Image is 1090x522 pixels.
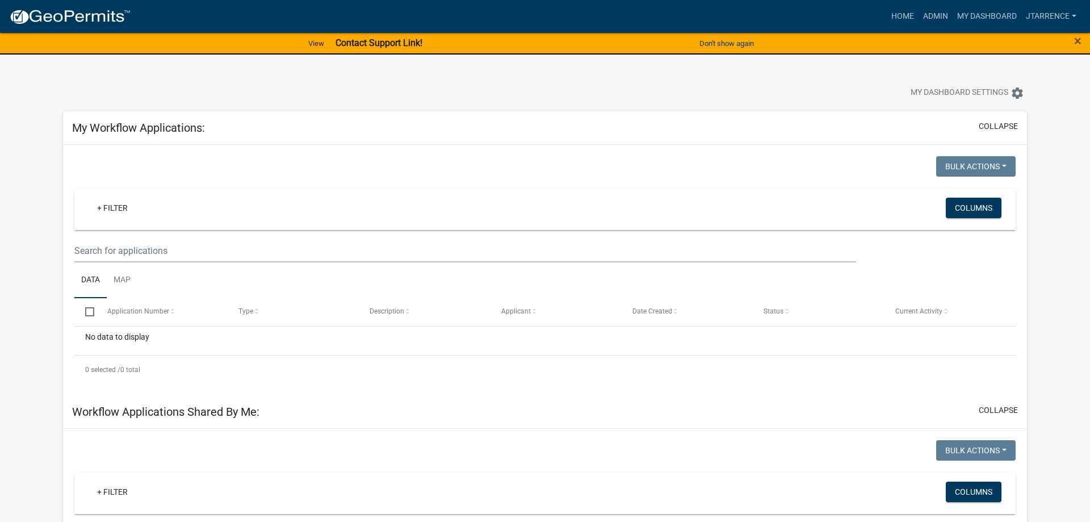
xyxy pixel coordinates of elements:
i: settings [1011,86,1024,100]
datatable-header-cell: Current Activity [884,298,1016,325]
a: Map [107,262,137,299]
strong: Contact Support Link! [336,37,422,48]
a: + Filter [88,198,137,218]
span: Description [370,307,404,315]
div: No data to display [74,327,1016,355]
span: Type [238,307,253,315]
a: Admin [919,6,953,27]
a: View [304,34,329,53]
datatable-header-cell: Status [753,298,884,325]
span: Date Created [632,307,672,315]
span: My Dashboard Settings [911,86,1008,100]
a: + Filter [88,482,137,502]
button: Close [1074,34,1081,48]
button: Columns [946,198,1001,218]
div: 0 total [74,356,1016,384]
span: × [1074,33,1081,49]
span: Application Number [107,307,169,315]
button: Bulk Actions [936,440,1016,461]
button: collapse [979,404,1018,416]
div: collapse [63,145,1027,395]
input: Search for applications [74,239,856,262]
h5: Workflow Applications Shared By Me: [72,405,259,419]
datatable-header-cell: Application Number [96,298,227,325]
span: 0 selected / [85,366,120,374]
button: Bulk Actions [936,156,1016,177]
a: Home [887,6,919,27]
button: Columns [946,482,1001,502]
span: Applicant [501,307,531,315]
datatable-header-cell: Applicant [491,298,622,325]
button: collapse [979,120,1018,132]
span: Current Activity [895,307,942,315]
datatable-header-cell: Description [359,298,490,325]
a: jtarrence [1021,6,1081,27]
span: Status [764,307,783,315]
datatable-header-cell: Select [74,298,96,325]
a: My Dashboard [953,6,1021,27]
a: Data [74,262,107,299]
datatable-header-cell: Type [228,298,359,325]
button: Don't show again [695,34,758,53]
h5: My Workflow Applications: [72,121,205,135]
button: My Dashboard Settingssettings [902,82,1033,104]
datatable-header-cell: Date Created [622,298,753,325]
